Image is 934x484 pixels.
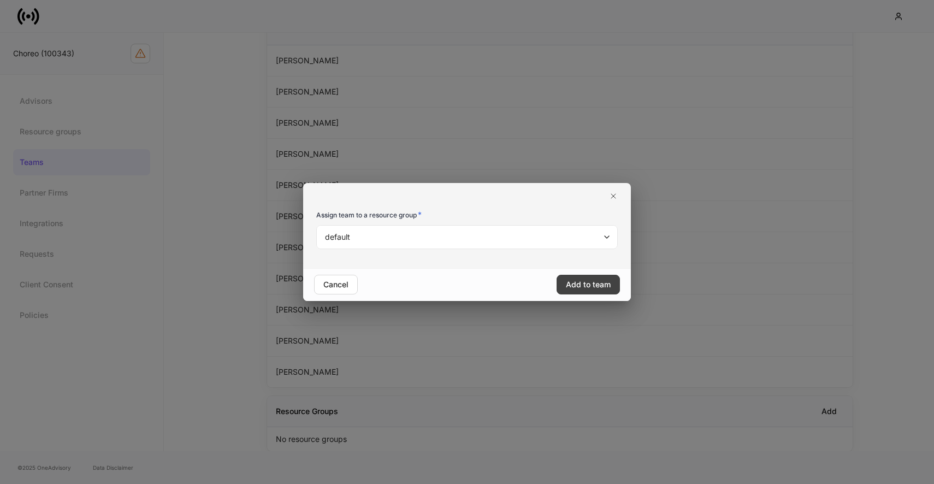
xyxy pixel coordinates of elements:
[557,275,620,294] button: Add to team
[323,279,348,290] div: Cancel
[316,225,617,249] div: default
[316,209,422,220] h6: Assign team to a resource group
[314,275,358,294] button: Cancel
[566,279,611,290] div: Add to team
